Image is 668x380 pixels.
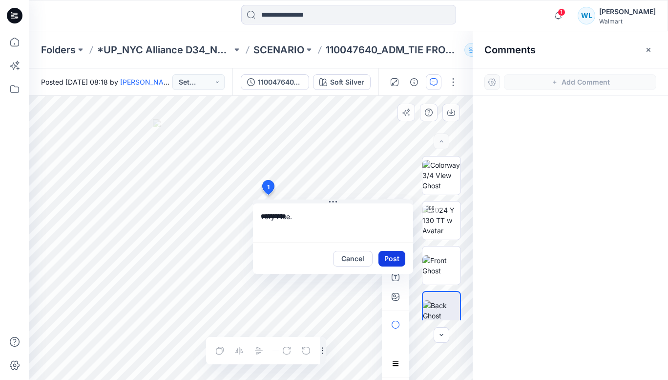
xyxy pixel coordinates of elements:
[422,160,460,191] img: Colorway 3/4 View Ghost
[422,255,460,276] img: Front Ghost
[599,6,656,18] div: [PERSON_NAME]
[313,74,371,90] button: Soft Silver
[41,77,172,87] span: Posted [DATE] 08:18 by
[267,183,270,192] span: 1
[258,77,303,88] div: 110047640_ADM_TIE FRONT CARDIGAN
[41,43,76,57] a: Folders
[504,74,656,90] button: Add Comment
[464,43,495,57] button: 13
[422,205,460,236] img: 2024 Y 130 TT w Avatar
[599,18,656,25] div: Walmart
[333,251,373,267] button: Cancel
[326,43,460,57] p: 110047640_ADM_TIE FRONT CARDIGAN
[330,77,364,88] div: Soft Silver
[406,74,422,90] button: Details
[253,43,304,57] a: SCENARIO
[423,300,460,321] img: Back Ghost
[120,78,176,86] a: [PERSON_NAME]
[558,8,565,16] span: 1
[578,7,595,24] div: WL
[378,251,405,267] button: Post
[97,43,232,57] a: *UP_NYC Alliance D34_NYC IN*
[241,74,309,90] button: 110047640_ADM_TIE FRONT CARDIGAN
[484,44,536,56] h2: Comments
